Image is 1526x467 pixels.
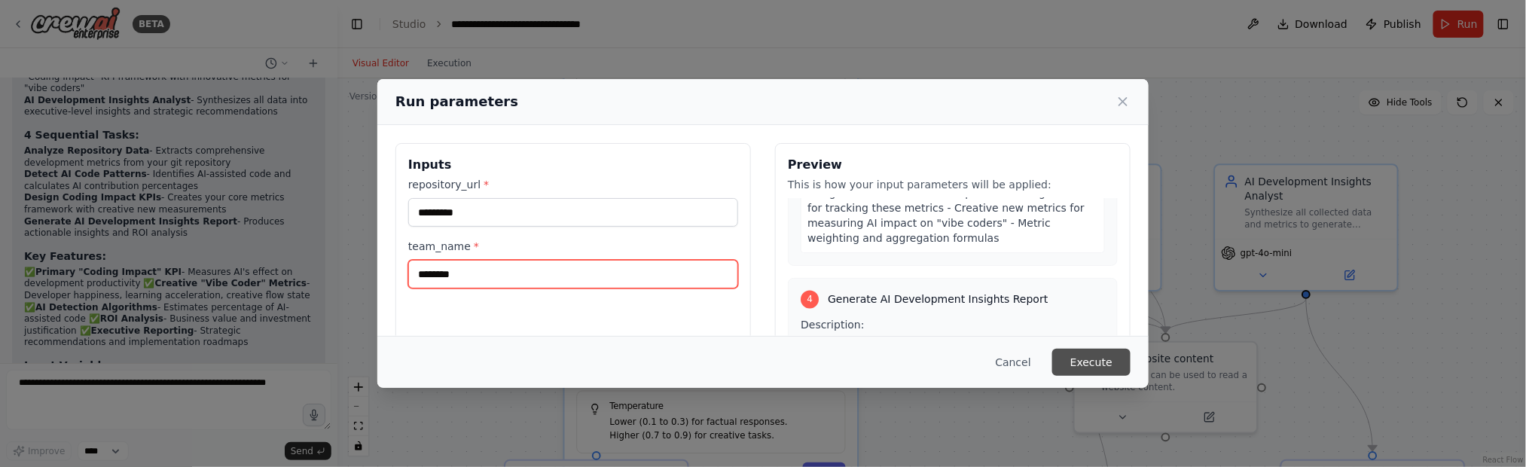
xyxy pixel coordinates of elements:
button: Cancel [984,349,1043,376]
span: Generate AI Development Insights Report [828,292,1048,307]
div: 4 [801,291,819,309]
h3: Inputs [408,156,738,174]
h3: Preview [788,156,1118,174]
h2: Run parameters [395,91,518,112]
span: Description: [801,319,864,331]
label: team_name [408,239,738,254]
button: Execute [1052,349,1131,376]
label: repository_url [408,177,738,192]
p: This is how your input parameters will be applied: [788,177,1118,192]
